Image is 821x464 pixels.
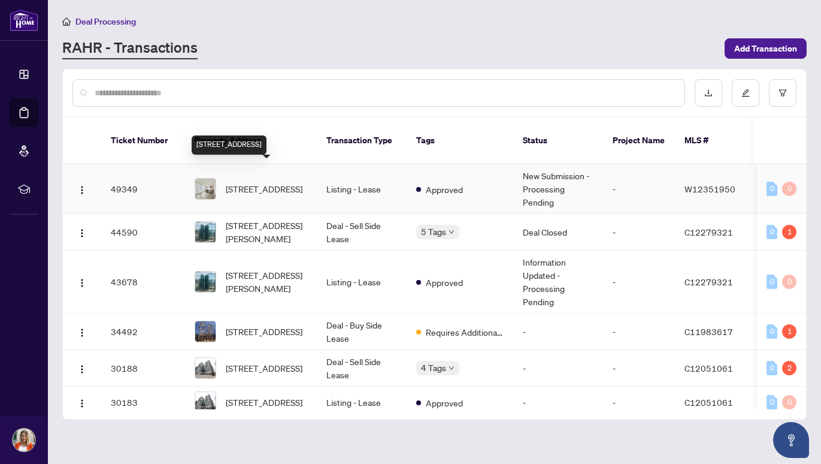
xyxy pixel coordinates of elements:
th: Transaction Type [317,117,407,164]
td: Deal - Sell Side Lease [317,350,407,387]
td: 43678 [101,251,185,314]
button: filter [769,79,796,107]
button: edit [732,79,759,107]
div: [STREET_ADDRESS] [192,135,266,155]
div: 1 [782,225,796,239]
div: 0 [767,275,777,289]
div: 0 [782,395,796,409]
div: 1 [782,324,796,339]
button: Add Transaction [725,38,807,59]
img: Profile Icon [13,429,35,451]
img: logo [10,9,38,31]
span: Deal Processing [75,16,136,27]
span: [STREET_ADDRESS][PERSON_NAME] [226,269,307,295]
td: Deal - Sell Side Lease [317,214,407,251]
td: Deal Closed [513,214,603,251]
span: Requires Additional Docs [426,326,504,339]
div: 0 [767,182,777,196]
span: 4 Tags [421,361,446,375]
img: Logo [77,228,87,238]
span: [STREET_ADDRESS] [226,396,302,409]
th: Tags [407,117,513,164]
span: C12051061 [684,363,733,373]
td: - [513,350,603,387]
img: Logo [77,185,87,195]
td: 44590 [101,214,185,251]
div: 0 [767,361,777,375]
button: download [695,79,722,107]
a: RAHR - Transactions [62,38,198,59]
span: home [62,17,71,26]
span: [STREET_ADDRESS] [226,182,302,195]
button: Open asap [773,422,809,458]
span: [STREET_ADDRESS][PERSON_NAME] [226,219,307,245]
div: 0 [767,225,777,239]
td: Listing - Lease [317,387,407,418]
img: thumbnail-img [195,222,216,242]
div: 2 [782,361,796,375]
span: Approved [426,396,463,409]
button: Logo [72,322,92,341]
td: - [603,164,675,214]
span: download [704,89,713,97]
span: down [449,229,455,235]
td: - [603,251,675,314]
div: 0 [782,275,796,289]
th: MLS # [675,117,747,164]
img: thumbnail-img [195,272,216,292]
div: 0 [767,324,777,339]
span: C11983617 [684,326,733,337]
span: C12279321 [684,276,733,287]
span: down [449,365,455,371]
span: C12279321 [684,227,733,237]
td: 49349 [101,164,185,214]
td: 30188 [101,350,185,387]
th: Project Name [603,117,675,164]
td: - [603,214,675,251]
span: [STREET_ADDRESS] [226,325,302,338]
span: Approved [426,276,463,289]
div: 0 [782,182,796,196]
td: - [513,387,603,418]
div: 0 [767,395,777,409]
img: Logo [77,328,87,338]
img: Logo [77,278,87,288]
button: Logo [72,272,92,291]
span: Approved [426,183,463,196]
th: Status [513,117,603,164]
td: Information Updated - Processing Pending [513,251,603,314]
img: thumbnail-img [195,392,216,412]
th: Ticket Number [101,117,185,164]
span: [STREET_ADDRESS] [226,361,302,375]
span: edit [741,89,750,97]
td: Listing - Lease [317,164,407,214]
span: C12051061 [684,397,733,408]
td: Listing - Lease [317,251,407,314]
td: New Submission - Processing Pending [513,164,603,214]
span: 5 Tags [421,225,446,239]
button: Logo [72,358,92,378]
button: Logo [72,179,92,198]
img: thumbnail-img [195,358,216,378]
span: Add Transaction [734,39,797,58]
img: Logo [77,399,87,408]
th: Property Address [185,117,317,164]
img: thumbnail-img [195,321,216,342]
span: W12351950 [684,183,735,194]
td: - [513,314,603,350]
td: - [603,314,675,350]
button: Logo [72,393,92,412]
img: thumbnail-img [195,179,216,199]
span: filter [778,89,787,97]
button: Logo [72,222,92,242]
td: Deal - Buy Side Lease [317,314,407,350]
img: Logo [77,364,87,374]
td: 30183 [101,387,185,418]
td: - [603,387,675,418]
td: 34492 [101,314,185,350]
td: - [603,350,675,387]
